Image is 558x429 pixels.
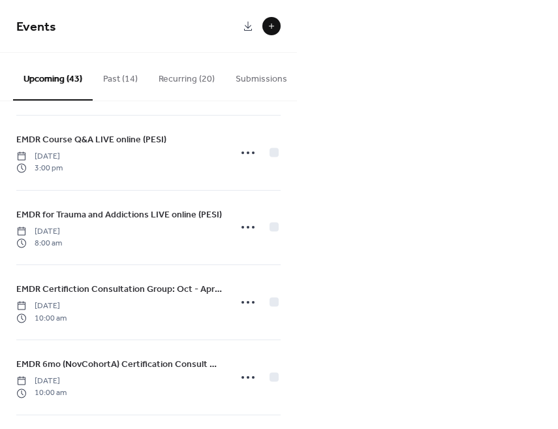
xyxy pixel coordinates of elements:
[16,14,56,40] span: Events
[16,207,222,222] a: EMDR for Trauma and Addictions LIVE online (PESI)
[16,225,62,237] span: [DATE]
[16,163,63,174] span: 3:00 pm
[16,133,166,146] span: EMDR Course Q&A LIVE online (PESI)
[225,53,298,99] button: Submissions
[16,281,222,296] a: EMDR Certifiction Consultation Group: Oct - April (PESI)
[16,387,67,399] span: 10:00 am
[16,283,222,296] span: EMDR Certifiction Consultation Group: Oct - April (PESI)
[16,375,67,387] span: [DATE]
[93,53,148,99] button: Past (14)
[16,132,166,147] a: EMDR Course Q&A LIVE online (PESI)
[16,358,222,372] span: EMDR 6mo (NovCohortA) Certification Consult Group (PESI)
[16,300,67,312] span: [DATE]
[16,150,63,162] span: [DATE]
[148,53,225,99] button: Recurring (20)
[16,357,222,372] a: EMDR 6mo (NovCohortA) Certification Consult Group (PESI)
[16,237,62,249] span: 8:00 am
[16,312,67,324] span: 10:00 am
[16,208,222,221] span: EMDR for Trauma and Addictions LIVE online (PESI)
[13,53,93,101] button: Upcoming (43)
